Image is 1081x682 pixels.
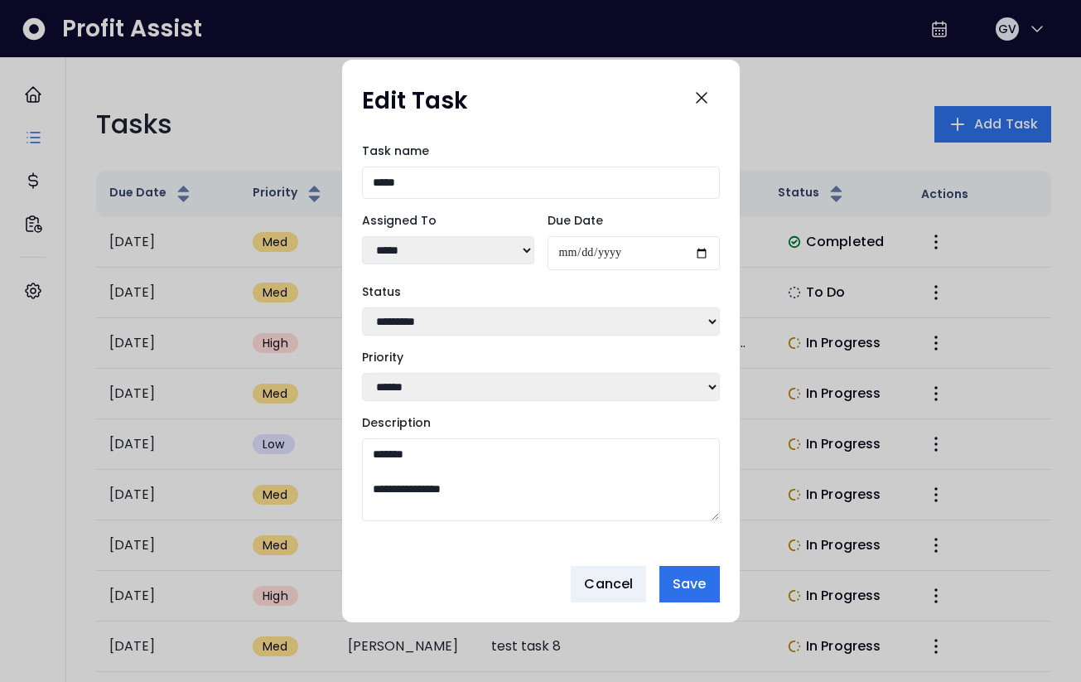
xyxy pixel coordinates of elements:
label: Due Date [548,212,720,230]
button: Cancel [571,566,646,602]
button: Close [683,80,720,116]
span: Save [673,574,706,594]
label: Priority [362,349,720,366]
label: Status [362,283,720,301]
label: Description [362,414,720,432]
label: Task name [362,143,720,160]
label: Assigned To [362,212,534,230]
span: Cancel [584,574,633,594]
button: Save [659,566,719,602]
h1: Edit Task [362,86,468,116]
